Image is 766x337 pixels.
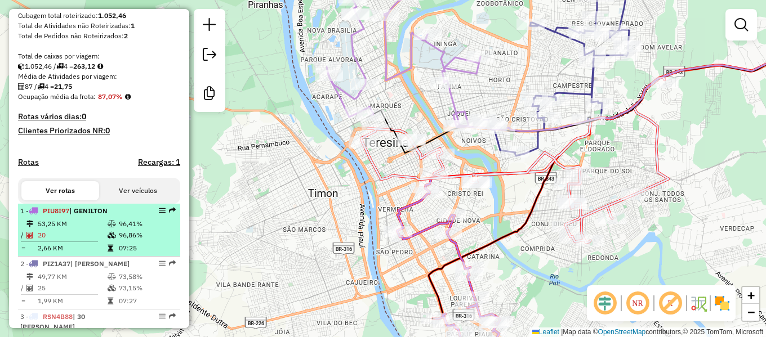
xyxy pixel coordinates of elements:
[18,31,180,41] div: Total de Pedidos não Roteirizados:
[118,271,175,282] td: 73,58%
[108,273,116,280] i: % de utilização do peso
[26,232,33,239] i: Total de Atividades
[18,21,180,31] div: Total de Atividades não Roteirizadas:
[37,83,44,90] i: Total de rotas
[37,218,107,230] td: 53,25 KM
[26,273,33,280] i: Distância Total
[689,294,707,312] img: Fluxo de ruas
[561,328,563,336] span: |
[37,230,107,241] td: 20
[43,206,69,215] span: PIU8I97
[18,92,96,101] span: Ocupação média da frota:
[118,230,175,241] td: 96,86%
[73,62,95,70] strong: 263,12
[70,259,130,268] span: | [PERSON_NAME]
[18,158,39,167] a: Rotas
[54,82,72,91] strong: 21,75
[20,282,26,294] td: /
[18,11,180,21] div: Cubagem total roteirizado:
[169,260,176,267] em: Rota exportada
[20,295,26,307] td: =
[20,312,85,331] span: 3 -
[713,294,731,312] img: Exibir/Ocultar setores
[159,313,166,320] em: Opções
[529,327,766,337] div: Map data © contributors,© 2025 TomTom, Microsoft
[108,298,113,304] i: Tempo total em rota
[37,295,107,307] td: 1,99 KM
[37,271,107,282] td: 49,77 KM
[108,245,113,251] i: Tempo total em rota
[20,242,26,254] td: =
[624,290,651,317] span: Ocultar NR
[18,71,180,82] div: Média de Atividades por viagem:
[18,61,180,71] div: 1.052,46 / 4 =
[18,126,180,136] h4: Clientes Priorizados NR:
[198,14,221,39] a: Nova sessão e pesquisa
[43,312,73,321] span: RSN4B88
[105,125,110,136] strong: 0
[37,282,107,294] td: 25
[341,8,369,20] div: Atividade não roteirizada - BAR DOS AMIGOS
[99,181,177,200] button: Ver veículos
[82,111,86,122] strong: 0
[118,295,175,307] td: 07:27
[20,259,130,268] span: 2 -
[98,11,126,20] strong: 1.052,46
[138,158,180,167] h4: Recargas: 1
[20,230,26,241] td: /
[198,82,221,107] a: Criar modelo
[18,51,180,61] div: Total de caixas por viagem:
[118,282,175,294] td: 73,15%
[747,288,755,302] span: +
[657,290,684,317] span: Exibir rótulo
[159,260,166,267] em: Opções
[18,82,180,92] div: 87 / 4 =
[20,206,108,215] span: 1 -
[169,207,176,214] em: Rota exportada
[26,221,33,227] i: Distância Total
[747,305,755,319] span: −
[108,221,116,227] i: % de utilização do peso
[198,43,221,69] a: Exportar sessão
[532,328,559,336] a: Leaflet
[742,304,759,321] a: Zoom out
[124,32,128,40] strong: 2
[26,285,33,291] i: Total de Atividades
[18,112,180,122] h4: Rotas vários dias:
[43,259,70,268] span: PIZ1A37
[118,218,175,230] td: 96,41%
[730,14,752,36] a: Exibir filtros
[131,21,135,30] strong: 1
[108,232,116,239] i: % de utilização da cubagem
[591,290,618,317] span: Ocultar deslocamento
[108,285,116,291] i: % de utilização da cubagem
[18,63,25,70] i: Cubagem total roteirizado
[97,63,103,70] i: Meta Caixas/viagem: 1,00 Diferença: 262,12
[56,63,64,70] i: Total de rotas
[125,93,131,100] em: Média calculada utilizando a maior ocupação (%Peso ou %Cubagem) de cada rota da sessão. Rotas cro...
[169,313,176,320] em: Rota exportada
[159,207,166,214] em: Opções
[18,83,25,90] i: Total de Atividades
[98,92,123,101] strong: 87,07%
[118,242,175,254] td: 07:25
[37,242,107,254] td: 2,66 KM
[21,181,99,200] button: Ver rotas
[598,328,646,336] a: OpenStreetMap
[742,287,759,304] a: Zoom in
[69,206,108,215] span: | GENILTON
